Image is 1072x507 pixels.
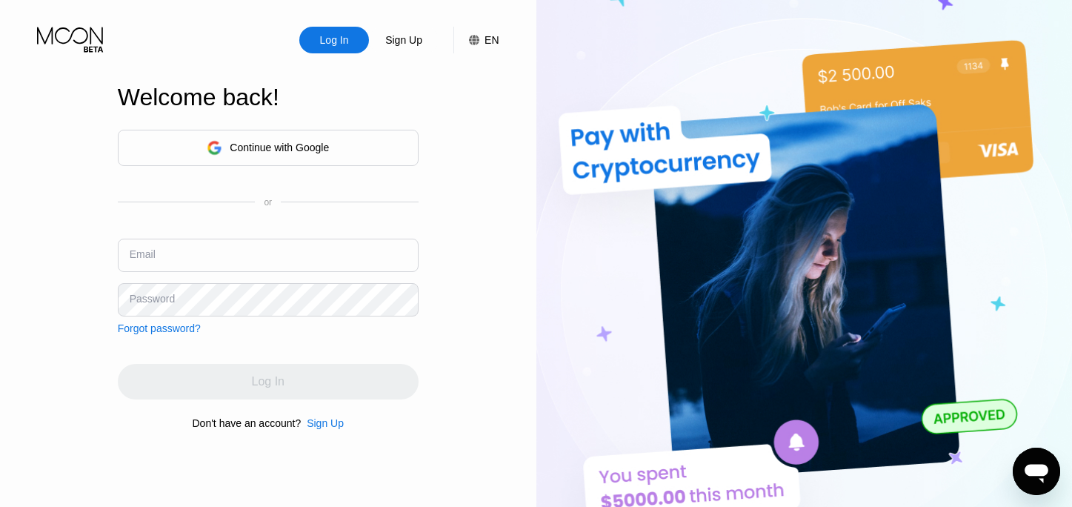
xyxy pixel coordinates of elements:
div: Sign Up [301,417,344,429]
div: Forgot password? [118,322,201,334]
div: Log In [319,33,350,47]
div: Don't have an account? [193,417,302,429]
div: Sign Up [307,417,344,429]
div: EN [485,34,499,46]
div: Email [130,248,156,260]
div: Continue with Google [230,142,329,153]
div: or [264,197,272,208]
div: Sign Up [384,33,424,47]
div: Password [130,293,175,305]
div: Welcome back! [118,84,419,111]
iframe: Button to launch messaging window [1013,448,1060,495]
div: Log In [299,27,369,53]
div: EN [453,27,499,53]
div: Continue with Google [118,130,419,166]
div: Sign Up [369,27,439,53]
